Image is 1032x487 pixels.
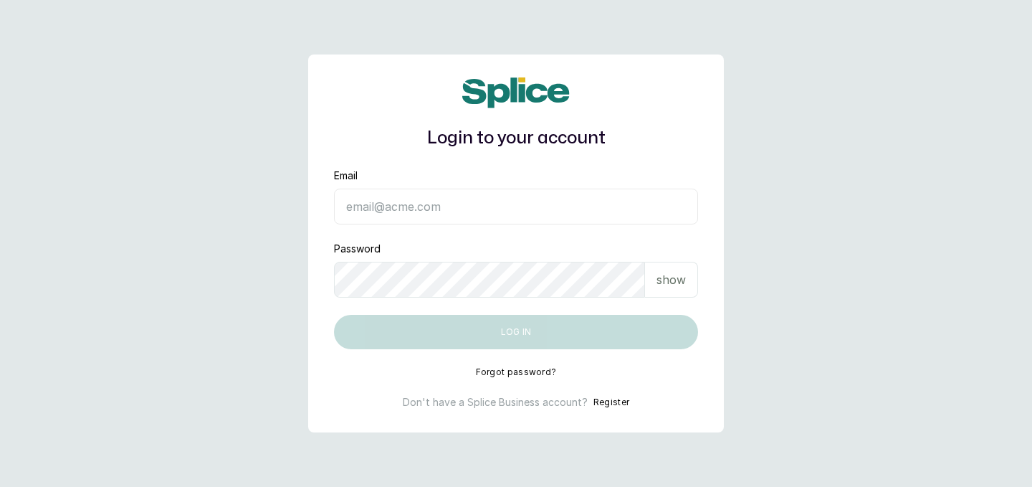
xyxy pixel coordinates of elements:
[334,242,381,256] label: Password
[593,395,629,410] button: Register
[334,169,358,183] label: Email
[334,189,698,224] input: email@acme.com
[334,126,698,151] h1: Login to your account
[334,315,698,349] button: Log in
[656,271,686,288] p: show
[476,367,557,378] button: Forgot password?
[403,395,588,410] p: Don't have a Splice Business account?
